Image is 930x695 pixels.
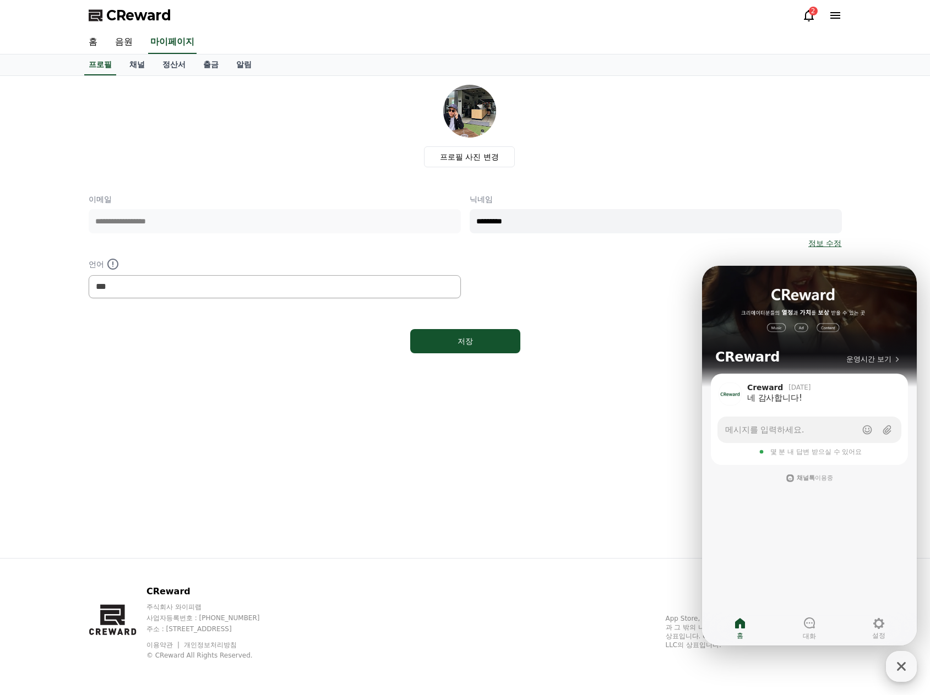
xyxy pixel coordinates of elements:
[106,31,142,54] a: 음원
[80,31,106,54] a: 홈
[146,651,281,660] p: © CReward All Rights Reserved.
[121,54,154,75] a: 채널
[410,329,520,353] button: 저장
[154,54,194,75] a: 정산서
[424,146,515,167] label: 프로필 사진 변경
[432,336,498,347] div: 저장
[194,54,227,75] a: 출금
[89,7,171,24] a: CReward
[146,614,281,622] p: 사업자등록번호 : [PHONE_NUMBER]
[702,266,917,645] iframe: Channel chat
[146,625,281,633] p: 주소 : [STREET_ADDRESS]
[146,641,181,649] a: 이용약관
[809,7,818,15] div: 2
[89,258,461,271] p: 언어
[84,54,116,75] a: 프로필
[106,7,171,24] span: CReward
[802,9,815,22] a: 2
[666,614,842,649] p: App Store, iCloud, iCloud Drive 및 iTunes Store는 미국과 그 밖의 나라 및 지역에서 등록된 Apple Inc.의 서비스 상표입니다. Goo...
[808,238,841,249] a: 정보 수정
[146,603,281,611] p: 주식회사 와이피랩
[184,641,237,649] a: 개인정보처리방침
[89,194,461,205] p: 이메일
[146,585,281,598] p: CReward
[470,194,842,205] p: 닉네임
[227,54,260,75] a: 알림
[148,31,197,54] a: 마이페이지
[443,85,496,138] img: profile_image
